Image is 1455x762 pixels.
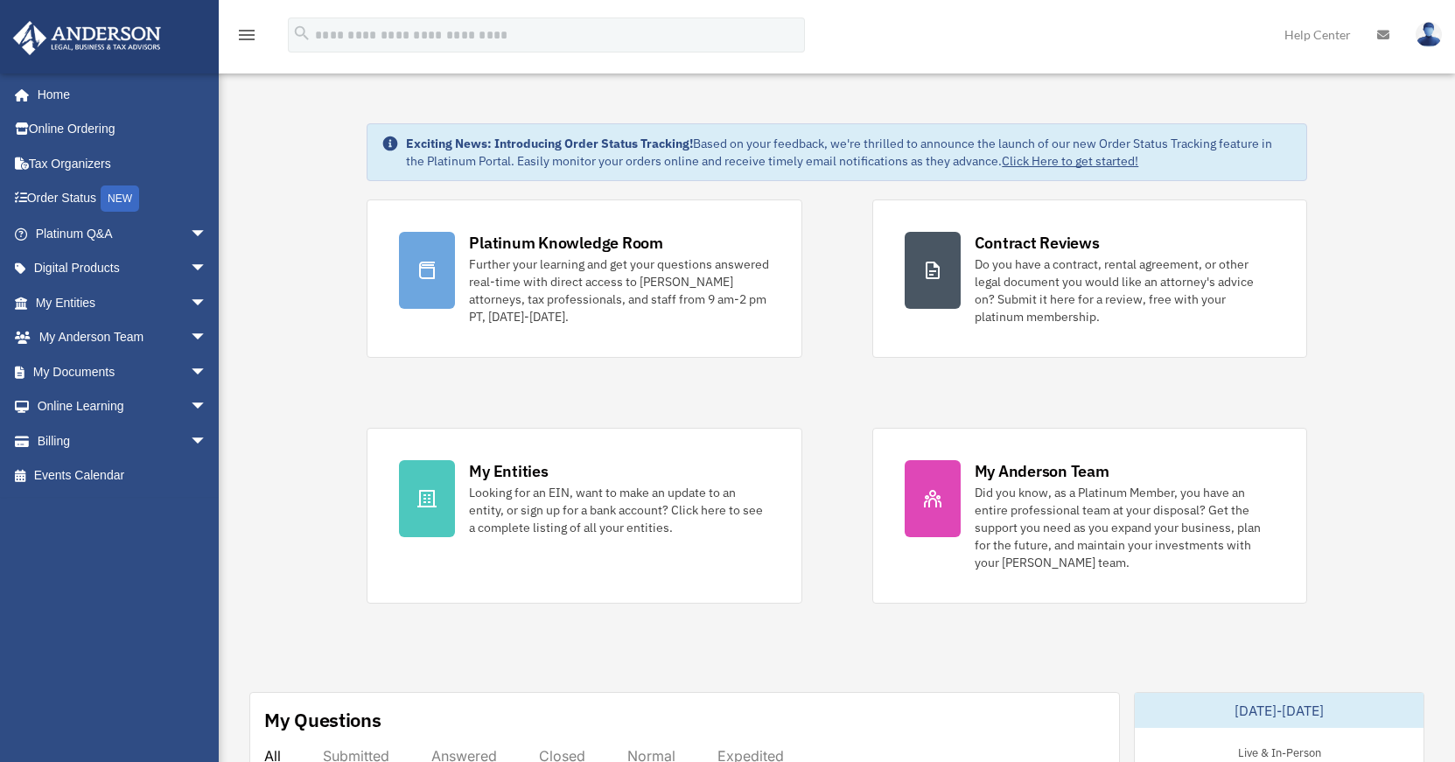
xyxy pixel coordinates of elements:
[1224,742,1335,760] div: Live & In-Person
[406,136,693,151] strong: Exciting News: Introducing Order Status Tracking!
[975,255,1275,325] div: Do you have a contract, rental agreement, or other legal document you would like an attorney's ad...
[12,458,234,493] a: Events Calendar
[1416,22,1442,47] img: User Pic
[469,460,548,482] div: My Entities
[190,423,225,459] span: arrow_drop_down
[469,255,769,325] div: Further your learning and get your questions answered real-time with direct access to [PERSON_NAM...
[469,232,663,254] div: Platinum Knowledge Room
[12,285,234,320] a: My Entitiesarrow_drop_down
[236,31,257,45] a: menu
[8,21,166,55] img: Anderson Advisors Platinum Portal
[872,428,1307,604] a: My Anderson Team Did you know, as a Platinum Member, you have an entire professional team at your...
[872,199,1307,358] a: Contract Reviews Do you have a contract, rental agreement, or other legal document you would like...
[12,354,234,389] a: My Documentsarrow_drop_down
[190,320,225,356] span: arrow_drop_down
[190,354,225,390] span: arrow_drop_down
[1002,153,1138,169] a: Click Here to get started!
[975,460,1109,482] div: My Anderson Team
[190,216,225,252] span: arrow_drop_down
[101,185,139,212] div: NEW
[12,216,234,251] a: Platinum Q&Aarrow_drop_down
[367,199,801,358] a: Platinum Knowledge Room Further your learning and get your questions answered real-time with dire...
[12,251,234,286] a: Digital Productsarrow_drop_down
[12,320,234,355] a: My Anderson Teamarrow_drop_down
[264,707,381,733] div: My Questions
[12,181,234,217] a: Order StatusNEW
[975,232,1100,254] div: Contract Reviews
[190,251,225,287] span: arrow_drop_down
[12,77,225,112] a: Home
[406,135,1291,170] div: Based on your feedback, we're thrilled to announce the launch of our new Order Status Tracking fe...
[190,389,225,425] span: arrow_drop_down
[12,112,234,147] a: Online Ordering
[1135,693,1424,728] div: [DATE]-[DATE]
[190,285,225,321] span: arrow_drop_down
[12,423,234,458] a: Billingarrow_drop_down
[469,484,769,536] div: Looking for an EIN, want to make an update to an entity, or sign up for a bank account? Click her...
[12,389,234,424] a: Online Learningarrow_drop_down
[367,428,801,604] a: My Entities Looking for an EIN, want to make an update to an entity, or sign up for a bank accoun...
[292,24,311,43] i: search
[12,146,234,181] a: Tax Organizers
[236,24,257,45] i: menu
[975,484,1275,571] div: Did you know, as a Platinum Member, you have an entire professional team at your disposal? Get th...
